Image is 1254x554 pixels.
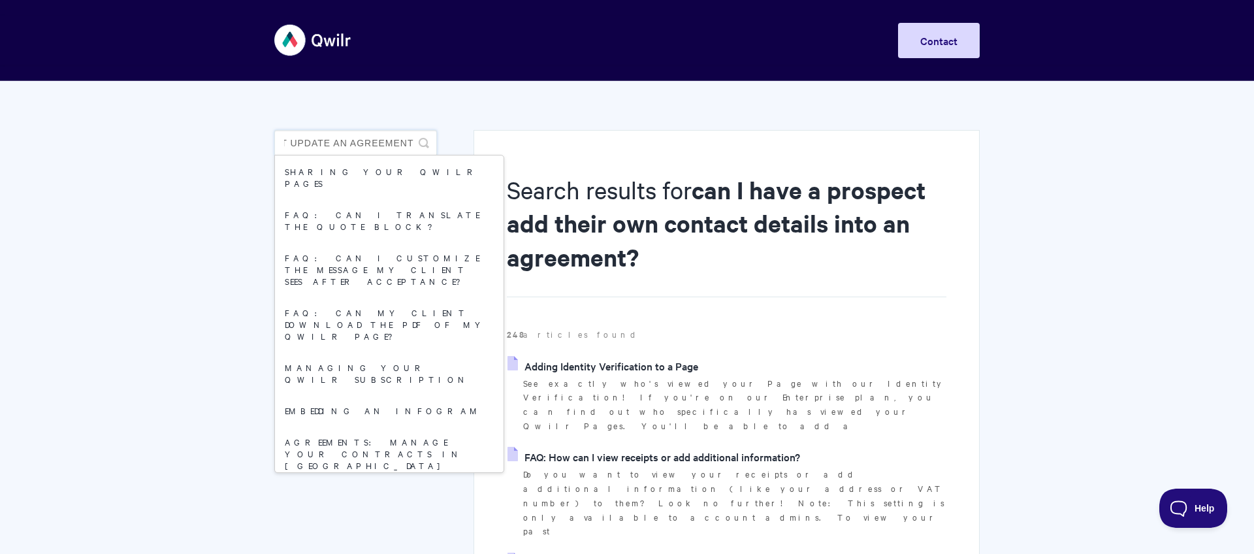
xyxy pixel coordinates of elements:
strong: 248 [507,328,523,340]
a: Sharing your Qwilr Pages [275,155,504,199]
a: Contact [898,23,980,58]
strong: can I have a prospect add their own contact details into an agreement? [507,174,925,273]
a: FAQ: Can I translate the Quote Block? [275,199,504,242]
a: Adding Identity Verification to a Page [507,356,698,376]
p: Do you want to view your receipts or add additional information (like your address or VAT number)... [523,467,946,538]
a: Agreements: Manage your Contracts in [GEOGRAPHIC_DATA] [275,426,504,481]
p: articles found [507,327,946,342]
a: FAQ: Can my client download the PDF of my Qwilr Page? [275,297,504,351]
a: Embedding an Infogram [275,395,504,426]
a: FAQ: Can I customize the message my client sees after acceptance? [275,242,504,297]
p: See exactly who's viewed your Page with our Identity Verification! If you're on our Enterprise pl... [523,376,946,433]
iframe: Toggle Customer Support [1159,489,1228,528]
input: Search [274,130,437,156]
a: Managing your Qwilr subscription [275,351,504,395]
a: FAQ: How can I view receipts or add additional information? [507,447,800,466]
img: Qwilr Help Center [274,16,352,65]
h1: Search results for [507,173,946,297]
